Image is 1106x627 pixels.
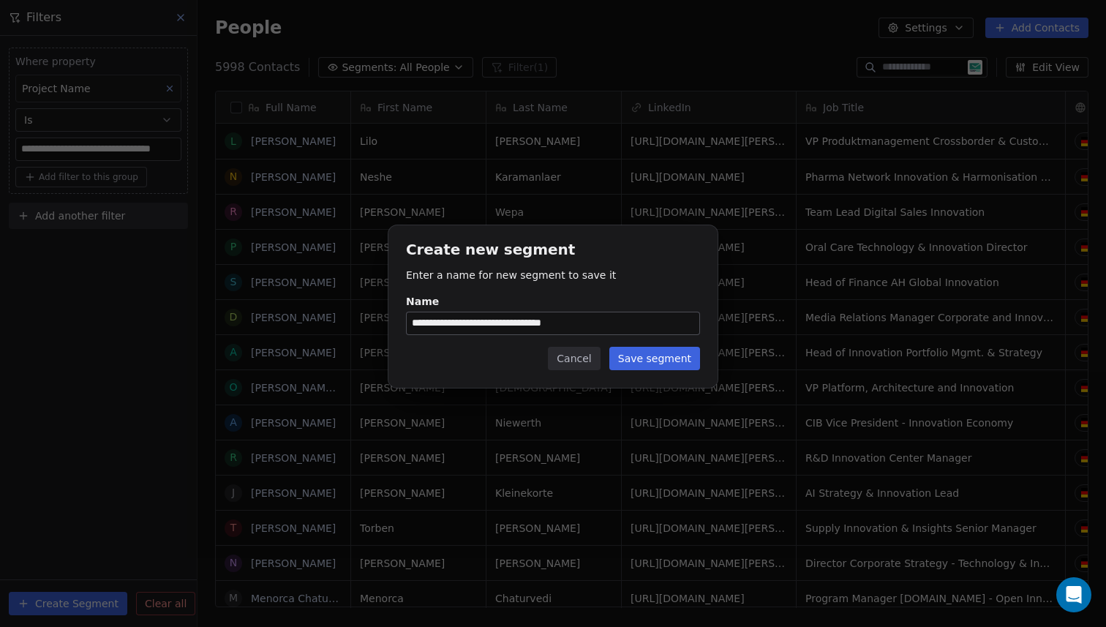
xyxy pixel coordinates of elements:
input: Name [407,312,699,334]
h1: Create new segment [406,243,700,258]
div: Name [406,294,700,309]
button: Cancel [548,347,600,370]
button: Save segment [609,347,700,370]
p: Enter a name for new segment to save it [406,268,700,282]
